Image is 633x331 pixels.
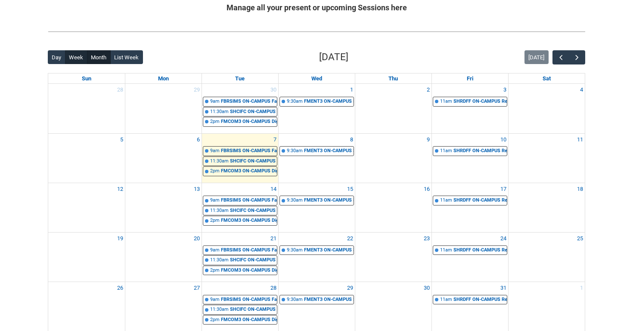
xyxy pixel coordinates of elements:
td: Go to October 18, 2025 [508,183,585,232]
a: Go to October 29, 2025 [345,282,355,294]
div: 9:30am [287,197,303,204]
div: 9am [210,296,220,303]
div: 11:30am [210,257,229,264]
a: Go to October 28, 2025 [269,282,278,294]
a: Go to October 2, 2025 [425,84,431,96]
div: FBRSIMS ON-CAMPUS Fashion Styling and Image Making | Studio 5 ([PERSON_NAME] St.) (capacity x20ppl) [221,197,277,204]
td: Go to September 29, 2025 [125,84,202,133]
div: SHCIFC ON-CAMPUS Consumer Insights and Fashion Consumption | Studio 3 ([PERSON_NAME].) (capacity ... [230,207,277,215]
a: Go to October 31, 2025 [499,282,508,294]
div: 9am [210,247,220,254]
div: 11am [440,296,452,303]
a: Thursday [387,74,400,84]
div: SHRDFF ON-CAMPUS Retail Disruptors and Fashion Frontiers STAGE 4 | Computer Lab 1 ([PERSON_NAME] ... [453,296,507,303]
div: 11am [440,98,452,105]
div: FMCOM3 ON-CAMPUS Digital Brand Communication STAGE 3 | [GEOGRAPHIC_DATA] ([PERSON_NAME].) (capaci... [221,118,277,126]
div: FMENT3 ON-CAMPUS Social Media and Fashion Influencers STAGE 3 | Studio 3 ([PERSON_NAME].) (capaci... [304,296,354,303]
a: Go to October 20, 2025 [192,233,202,245]
a: Go to September 28, 2025 [115,84,125,96]
div: SHRDFF ON-CAMPUS Retail Disruptors and Fashion Frontiers STAGE 4 | Computer Lab 1 ([PERSON_NAME] ... [453,247,507,254]
a: Go to September 30, 2025 [269,84,278,96]
td: Go to October 20, 2025 [125,233,202,282]
div: FMENT3 ON-CAMPUS Social Media and Fashion Influencers STAGE 3 | Studio 3 ([PERSON_NAME].) (capaci... [304,147,354,155]
div: 11:30am [210,207,229,215]
div: 2pm [210,217,220,224]
div: SHCIFC ON-CAMPUS Consumer Insights and Fashion Consumption | Studio 3 ([PERSON_NAME].) (capacity ... [230,257,277,264]
button: [DATE] [524,50,549,64]
div: 9:30am [287,98,303,105]
div: FMCOM3 ON-CAMPUS Digital Brand Communication STAGE 3 | [GEOGRAPHIC_DATA] ([PERSON_NAME].) (capaci... [221,168,277,175]
a: Go to October 7, 2025 [272,134,278,146]
div: 9am [210,197,220,204]
div: SHRDFF ON-CAMPUS Retail Disruptors and Fashion Frontiers STAGE 4 | Computer Lab 1 ([PERSON_NAME] ... [453,197,507,204]
div: 9:30am [287,147,303,155]
td: Go to October 21, 2025 [202,233,278,282]
div: FMENT3 ON-CAMPUS Social Media and Fashion Influencers STAGE 3 | Studio 3 ([PERSON_NAME].) (capaci... [304,98,354,105]
button: Previous Month [552,50,569,64]
div: 11am [440,147,452,155]
a: Go to October 5, 2025 [118,134,125,146]
button: Month [87,50,111,64]
div: 11:30am [210,108,229,116]
td: Go to October 17, 2025 [431,183,508,232]
div: 11:30am [210,306,229,313]
a: Monday [156,74,171,84]
a: Go to October 11, 2025 [575,134,585,146]
a: Go to October 18, 2025 [575,183,585,195]
a: Go to October 9, 2025 [425,134,431,146]
a: Go to October 27, 2025 [192,282,202,294]
a: Go to October 16, 2025 [422,183,431,195]
div: 2pm [210,118,220,126]
div: SHRDFF ON-CAMPUS Retail Disruptors and Fashion Frontiers STAGE 4 | Computer Lab 1 ([PERSON_NAME] ... [453,98,507,105]
td: Go to October 5, 2025 [48,133,125,183]
td: Go to October 6, 2025 [125,133,202,183]
td: Go to October 13, 2025 [125,183,202,232]
div: 2pm [210,267,220,274]
a: Go to October 25, 2025 [575,233,585,245]
div: SHCIFC ON-CAMPUS Consumer Insights and Fashion Consumption | Studio 3 ([PERSON_NAME].) (capacity ... [230,306,277,313]
td: Go to October 12, 2025 [48,183,125,232]
div: FMCOM3 ON-CAMPUS Digital Brand Communication STAGE 3 | [GEOGRAPHIC_DATA] ([PERSON_NAME].) (capaci... [221,316,277,324]
h2: Manage all your present or upcoming Sessions here [48,2,585,13]
td: Go to October 3, 2025 [431,84,508,133]
td: Go to October 16, 2025 [355,183,431,232]
a: Go to October 19, 2025 [115,233,125,245]
a: Go to September 29, 2025 [192,84,202,96]
a: Tuesday [233,74,246,84]
a: Go to October 1, 2025 [348,84,355,96]
div: FMCOM3 ON-CAMPUS Digital Brand Communication STAGE 3 | [GEOGRAPHIC_DATA] ([PERSON_NAME].) (capaci... [221,217,277,224]
div: 9:30am [287,296,303,303]
div: FBRSIMS ON-CAMPUS Fashion Styling and Image Making | Studio 5 ([PERSON_NAME] St.) (capacity x20ppl) [221,296,277,303]
a: Friday [465,74,475,84]
a: Go to October 26, 2025 [115,282,125,294]
a: Go to November 1, 2025 [578,282,585,294]
img: REDU_GREY_LINE [48,27,585,36]
td: Go to October 25, 2025 [508,233,585,282]
a: Go to October 4, 2025 [578,84,585,96]
div: 9am [210,147,220,155]
a: Saturday [541,74,552,84]
a: Go to October 17, 2025 [499,183,508,195]
td: Go to October 10, 2025 [431,133,508,183]
div: SHCIFC ON-CAMPUS Consumer Insights and Fashion Consumption | Studio 3 ([PERSON_NAME].) (capacity ... [230,158,277,165]
div: SHRDFF ON-CAMPUS Retail Disruptors and Fashion Frontiers STAGE 4 | Computer Lab 1 ([PERSON_NAME] ... [453,147,507,155]
td: Go to October 1, 2025 [278,84,355,133]
button: Day [48,50,65,64]
a: Go to October 14, 2025 [269,183,278,195]
td: Go to October 9, 2025 [355,133,431,183]
td: Go to October 2, 2025 [355,84,431,133]
td: Go to October 22, 2025 [278,233,355,282]
td: Go to October 4, 2025 [508,84,585,133]
a: Go to October 21, 2025 [269,233,278,245]
h2: [DATE] [319,50,348,64]
div: 2pm [210,316,220,324]
div: 9am [210,98,220,105]
td: Go to October 24, 2025 [431,233,508,282]
a: Go to October 15, 2025 [345,183,355,195]
td: Go to October 15, 2025 [278,183,355,232]
a: Wednesday [310,74,324,84]
div: 11:30am [210,158,229,165]
div: FBRSIMS ON-CAMPUS Fashion Styling and Image Making | Studio 5 ([PERSON_NAME] St.) (capacity x20ppl) [221,147,277,155]
td: Go to October 19, 2025 [48,233,125,282]
div: 11am [440,197,452,204]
